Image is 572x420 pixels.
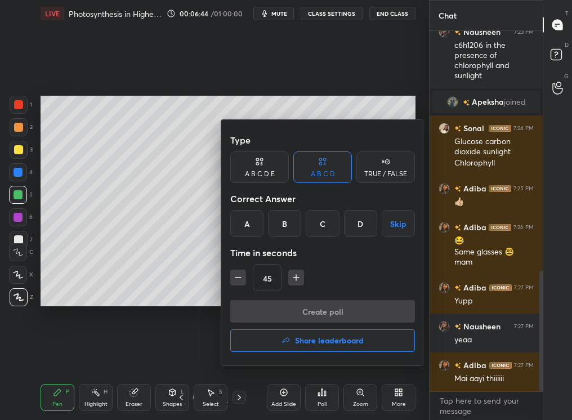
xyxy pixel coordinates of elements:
[230,129,415,151] div: Type
[230,210,263,237] div: A
[311,171,335,177] div: A B C D
[230,242,415,264] div: Time in seconds
[230,329,415,352] button: Share leaderboard
[268,210,301,237] div: B
[382,210,415,237] button: Skip
[344,210,377,237] div: D
[230,187,415,210] div: Correct Answer
[295,337,364,345] h4: Share leaderboard
[364,171,407,177] div: TRUE / FALSE
[245,171,275,177] div: A B C D E
[306,210,339,237] div: C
